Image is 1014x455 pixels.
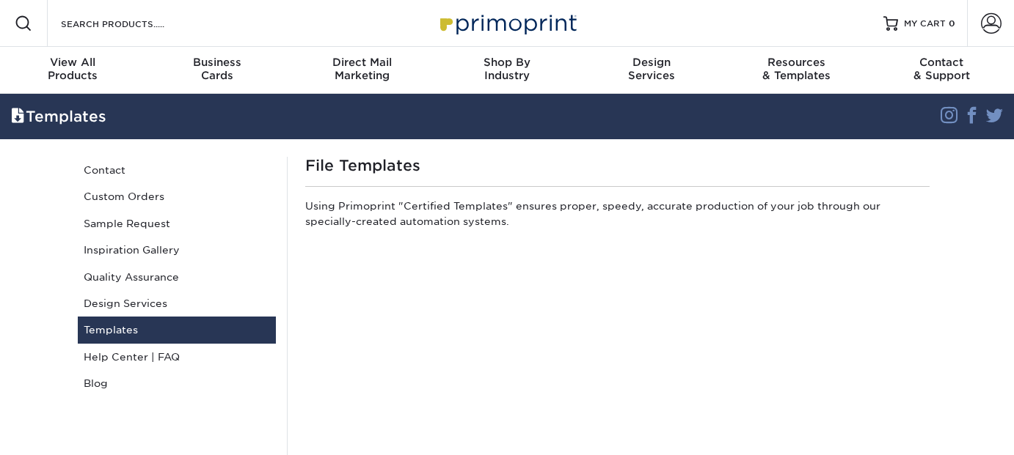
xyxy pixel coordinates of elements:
a: Design Services [78,290,276,317]
div: Cards [145,56,289,82]
a: Custom Orders [78,183,276,210]
a: DesignServices [580,47,724,94]
div: & Support [869,56,1014,82]
a: Sample Request [78,210,276,237]
img: Primoprint [434,7,580,39]
span: Direct Mail [290,56,434,69]
p: Using Primoprint "Certified Templates" ensures proper, speedy, accurate production of your job th... [305,199,930,234]
a: Contact [78,157,276,183]
input: SEARCH PRODUCTS..... [59,15,203,32]
div: Services [580,56,724,82]
span: MY CART [904,18,946,30]
a: Inspiration Gallery [78,237,276,263]
span: Business [145,56,289,69]
a: BusinessCards [145,47,289,94]
span: Resources [724,56,869,69]
span: Design [580,56,724,69]
a: Templates [78,317,276,343]
a: Direct MailMarketing [290,47,434,94]
a: Help Center | FAQ [78,344,276,370]
h1: File Templates [305,157,930,174]
div: Industry [434,56,579,82]
a: Resources& Templates [724,47,869,94]
div: Marketing [290,56,434,82]
a: Shop ByIndustry [434,47,579,94]
span: 0 [949,18,955,29]
a: Contact& Support [869,47,1014,94]
a: Blog [78,370,276,396]
div: & Templates [724,56,869,82]
span: Contact [869,56,1014,69]
a: Quality Assurance [78,264,276,290]
span: Shop By [434,56,579,69]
